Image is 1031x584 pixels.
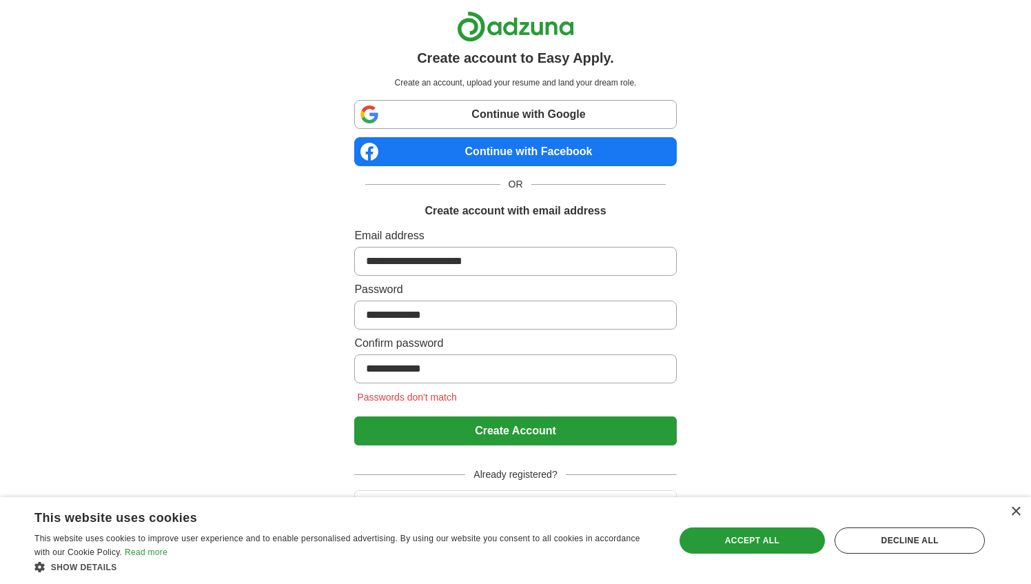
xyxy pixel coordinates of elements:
[465,467,565,482] span: Already registered?
[354,228,676,244] label: Email address
[354,100,676,129] a: Continue with Google
[354,392,459,403] span: Passwords don't match
[125,547,167,557] a: Read more, opens a new window
[34,560,655,574] div: Show details
[357,77,673,89] p: Create an account, upload your resume and land your dream role.
[425,203,606,219] h1: Create account with email address
[354,416,676,445] button: Create Account
[354,281,676,298] label: Password
[457,11,574,42] img: Adzuna logo
[354,490,676,519] button: Login
[500,177,531,192] span: OR
[51,563,117,572] span: Show details
[354,335,676,352] label: Confirm password
[354,137,676,166] a: Continue with Facebook
[34,505,621,526] div: This website uses cookies
[34,534,640,557] span: This website uses cookies to improve user experience and to enable personalised advertising. By u...
[417,48,614,68] h1: Create account to Easy Apply.
[835,527,985,554] div: Decline all
[680,527,826,554] div: Accept all
[1010,507,1021,517] div: Close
